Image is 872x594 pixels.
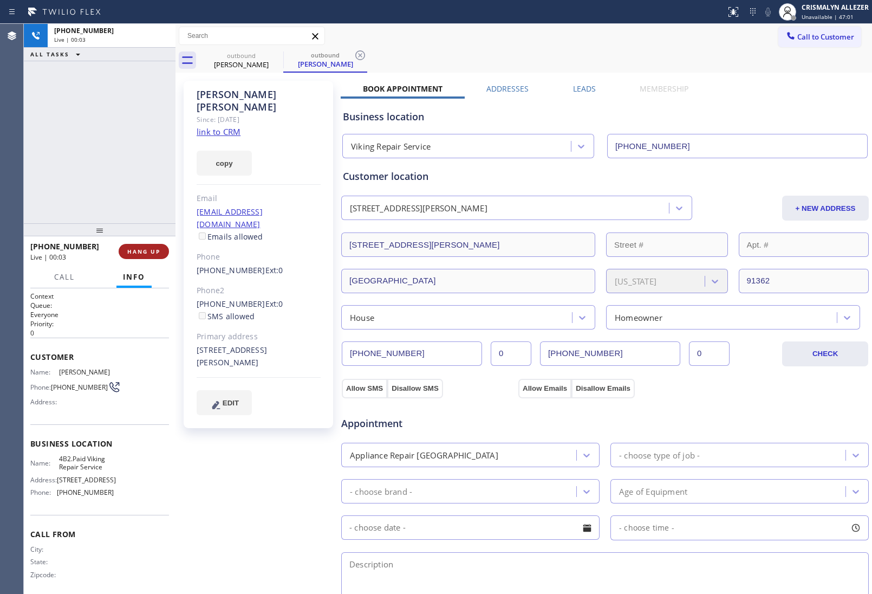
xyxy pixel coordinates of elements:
[119,244,169,259] button: HANG UP
[30,398,59,406] span: Address:
[284,48,366,72] div: Patrice Barlow
[197,285,321,297] div: Phone2
[197,113,321,126] div: Since: [DATE]
[342,379,387,398] button: Allow SMS
[116,267,152,288] button: Info
[30,310,169,319] p: Everyone
[343,169,867,184] div: Customer location
[200,48,282,73] div: Patrice Barlow
[30,545,59,553] span: City:
[619,449,700,461] div: - choose type of job -
[343,109,867,124] div: Business location
[573,83,596,94] label: Leads
[640,83,688,94] label: Membership
[619,522,674,533] span: - choose time -
[265,265,283,275] span: Ext: 0
[54,272,75,282] span: Call
[59,455,113,472] span: 4B2.Paid Viking Repair Service
[197,390,252,415] button: EDIT
[778,27,861,47] button: Call to Customer
[341,233,595,257] input: Address
[200,51,282,60] div: outbound
[619,485,687,498] div: Age of Equipment
[350,202,487,215] div: [STREET_ADDRESS][PERSON_NAME]
[30,383,51,391] span: Phone:
[30,571,59,579] span: Zipcode:
[739,233,869,257] input: Apt. #
[30,368,59,376] span: Name:
[284,59,366,69] div: [PERSON_NAME]
[197,126,240,137] a: link to CRM
[30,459,59,467] span: Name:
[387,379,443,398] button: Disallow SMS
[341,416,516,431] span: Appointment
[341,269,595,293] input: City
[30,488,57,496] span: Phone:
[51,383,108,391] span: [PHONE_NUMBER]
[782,341,868,366] button: CHECK
[197,251,321,263] div: Phone
[350,449,498,461] div: Appliance Repair [GEOGRAPHIC_DATA]
[30,241,99,251] span: [PHONE_NUMBER]
[30,253,66,262] span: Live | 00:03
[30,438,169,449] span: Business location
[739,269,869,293] input: ZIP
[127,248,160,255] span: HANG UP
[57,476,116,484] span: [STREET_ADDRESS]
[802,3,869,12] div: CRISMALYN ALLEZER
[199,233,206,240] input: Emails allowed
[350,485,412,498] div: - choose brand -
[351,140,431,153] div: Viking Repair Service
[341,515,600,540] input: - choose date -
[30,476,57,484] span: Address:
[30,328,169,338] p: 0
[30,352,169,362] span: Customer
[123,272,145,282] span: Info
[265,299,283,309] span: Ext: 0
[30,301,169,310] h2: Queue:
[197,344,321,369] div: [STREET_ADDRESS][PERSON_NAME]
[197,192,321,205] div: Email
[802,13,854,21] span: Unavailable | 47:01
[760,4,776,20] button: Mute
[518,379,571,398] button: Allow Emails
[606,233,728,257] input: Street #
[197,231,263,242] label: Emails allowed
[30,558,59,566] span: State:
[197,206,263,229] a: [EMAIL_ADDRESS][DOMAIN_NAME]
[197,331,321,343] div: Primary address
[797,32,854,42] span: Call to Customer
[59,368,113,376] span: [PERSON_NAME]
[197,151,252,176] button: copy
[30,529,169,539] span: Call From
[571,379,635,398] button: Disallow Emails
[24,48,91,61] button: ALL TASKS
[54,36,86,43] span: Live | 00:03
[30,50,69,58] span: ALL TASKS
[689,341,730,366] input: Ext. 2
[223,399,239,407] span: EDIT
[615,311,662,324] div: Homeowner
[200,60,282,69] div: [PERSON_NAME]
[342,341,482,366] input: Phone Number
[57,488,114,496] span: [PHONE_NUMBER]
[284,51,366,59] div: outbound
[179,27,324,44] input: Search
[782,196,869,221] button: + NEW ADDRESS
[197,88,321,113] div: [PERSON_NAME] [PERSON_NAME]
[30,292,169,301] h1: Context
[48,267,81,288] button: Call
[607,134,868,158] input: Phone Number
[197,311,255,321] label: SMS allowed
[491,341,531,366] input: Ext.
[199,312,206,319] input: SMS allowed
[197,299,265,309] a: [PHONE_NUMBER]
[540,341,680,366] input: Phone Number 2
[30,319,169,328] h2: Priority:
[486,83,529,94] label: Addresses
[54,26,114,35] span: [PHONE_NUMBER]
[363,83,442,94] label: Book Appointment
[350,311,374,324] div: House
[197,265,265,275] a: [PHONE_NUMBER]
